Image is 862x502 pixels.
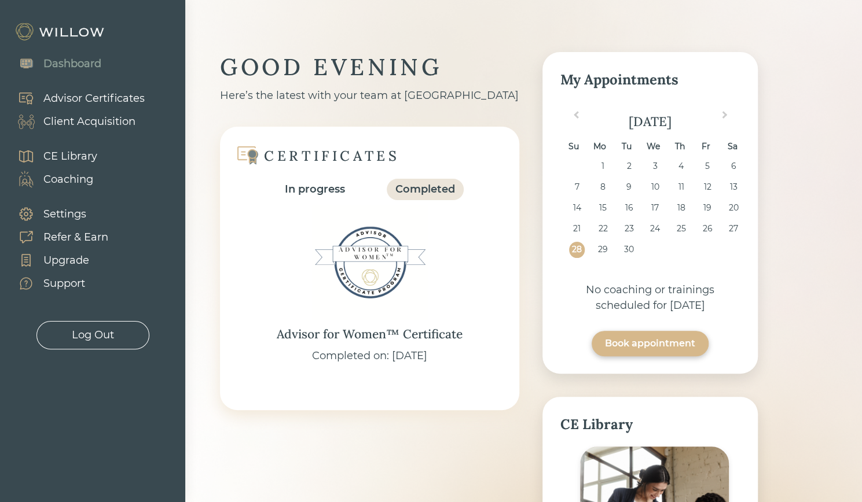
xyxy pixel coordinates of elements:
[43,230,108,245] div: Refer & Earn
[6,168,97,191] a: Coaching
[673,200,689,216] div: Choose Thursday, September 18th, 2025
[560,282,740,313] div: No coaching or trainings scheduled for [DATE]
[647,179,663,195] div: Choose Wednesday, September 10th, 2025
[595,221,611,237] div: Choose Monday, September 22nd, 2025
[277,325,463,344] div: Advisor for Women™ Certificate
[699,200,715,216] div: Choose Friday, September 19th, 2025
[569,221,585,237] div: Choose Sunday, September 21st, 2025
[564,158,737,263] div: month 2025-09
[725,221,741,237] div: Choose Saturday, September 27th, 2025
[595,158,611,174] div: Choose Monday, September 1st, 2025
[72,327,114,343] div: Log Out
[566,139,581,154] div: Su
[595,242,611,257] div: Choose Monday, September 29th, 2025
[43,149,97,164] div: CE Library
[673,158,689,174] div: Choose Thursday, September 4th, 2025
[725,139,740,154] div: Sa
[592,139,608,154] div: Mo
[6,202,108,226] a: Settings
[264,147,399,165] div: CERTIFICATES
[43,253,89,268] div: Upgrade
[699,158,715,174] div: Choose Friday, September 5th, 2025
[621,221,637,237] div: Choose Tuesday, September 23rd, 2025
[621,179,637,195] div: Choose Tuesday, September 9th, 2025
[285,182,345,197] div: In progress
[595,179,611,195] div: Choose Monday, September 8th, 2025
[699,221,715,237] div: Choose Friday, September 26th, 2025
[647,221,663,237] div: Choose Wednesday, September 24th, 2025
[647,158,663,174] div: Choose Wednesday, September 3rd, 2025
[673,179,689,195] div: Choose Thursday, September 11th, 2025
[621,158,637,174] div: Choose Tuesday, September 2nd, 2025
[672,139,687,154] div: Th
[605,337,695,350] div: Book appointment
[6,110,145,133] a: Client Acquisition
[395,182,455,197] div: Completed
[619,139,634,154] div: Tu
[595,200,611,216] div: Choose Monday, September 15th, 2025
[312,348,427,364] div: Completed on: [DATE]
[645,139,661,154] div: We
[6,52,101,75] a: Dashboard
[699,179,715,195] div: Choose Friday, September 12th, 2025
[569,179,585,195] div: Choose Sunday, September 7th, 2025
[6,87,145,110] a: Advisor Certificates
[43,56,101,72] div: Dashboard
[14,23,107,41] img: Willow
[569,242,585,257] div: Choose Sunday, September 28th, 2025
[43,172,93,187] div: Coaching
[220,88,519,104] div: Here’s the latest with your team at [GEOGRAPHIC_DATA]
[43,206,86,222] div: Settings
[717,109,735,127] button: Next Month
[560,69,740,90] div: My Appointments
[725,179,741,195] div: Choose Saturday, September 13th, 2025
[673,221,689,237] div: Choose Thursday, September 25th, 2025
[698,139,714,154] div: Fr
[6,226,108,249] a: Refer & Earn
[6,145,97,168] a: CE Library
[43,91,145,106] div: Advisor Certificates
[725,158,741,174] div: Choose Saturday, September 6th, 2025
[43,114,135,130] div: Client Acquisition
[220,52,519,82] div: GOOD EVENING
[647,200,663,216] div: Choose Wednesday, September 17th, 2025
[621,200,637,216] div: Choose Tuesday, September 16th, 2025
[312,205,428,320] img: Advisor for Women™ Certificate Badge
[6,249,108,272] a: Upgrade
[43,276,85,291] div: Support
[560,414,740,435] div: CE Library
[560,112,740,131] div: [DATE]
[621,242,637,257] div: Choose Tuesday, September 30th, 2025
[725,200,741,216] div: Choose Saturday, September 20th, 2025
[569,200,585,216] div: Choose Sunday, September 14th, 2025
[566,109,584,127] button: Previous Month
